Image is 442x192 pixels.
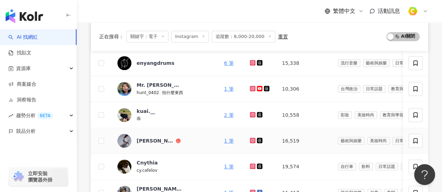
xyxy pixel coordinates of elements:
[359,163,373,170] span: 飲料
[363,59,390,67] span: 藝術與娛樂
[16,108,53,123] span: 趨勢分析
[338,137,364,145] span: 藝術與娛樂
[224,60,233,66] a: 6 筆
[224,112,233,118] a: 2 筆
[338,85,360,93] span: 台灣政治
[162,90,183,95] span: 拍什麼東西
[137,82,182,89] div: Mr. [PERSON_NAME]
[6,9,43,23] img: logo
[363,85,385,93] span: 日常話題
[388,85,415,93] span: 教育與學習
[117,108,213,122] a: KOL Avatarkuai.__乖
[137,90,159,95] span: hunt_0402
[278,34,288,39] div: 重置
[224,164,233,169] a: 1 筆
[99,34,124,39] span: 正在搜尋 ：
[406,5,419,18] img: %E6%96%B9%E5%BD%A2%E7%B4%94.png
[117,159,213,174] a: KOL AvatarCnythiacy.cafelov
[224,86,233,92] a: 1 筆
[338,163,356,170] span: 自行車
[16,123,36,139] span: 競品分析
[276,154,332,180] td: 19,574
[355,111,377,119] span: 美妝時尚
[414,164,435,185] iframe: Help Scout Beacon - Open
[378,8,400,14] span: 活動訊息
[8,81,36,88] a: 商案媒合
[380,111,406,119] span: 教育與學習
[137,60,174,67] div: enyangdrums
[117,134,213,148] a: KOL Avatar[PERSON_NAME]
[276,51,332,76] td: 15,338
[171,31,209,43] span: Instagram
[8,97,36,103] a: 洞察報告
[159,90,162,95] span: |
[276,102,332,128] td: 10,558
[376,163,398,170] span: 日常話題
[117,160,131,174] img: KOL Avatar
[11,171,25,182] img: chrome extension
[137,108,155,115] div: kuai.__
[28,170,52,183] span: 立即安裝 瀏覽器外掛
[8,34,38,41] a: searchAI 找網紅
[8,49,31,56] a: 找貼文
[401,163,415,170] span: 美食
[137,168,157,173] span: cy.cafelov
[117,82,131,96] img: KOL Avatar
[126,31,168,43] span: 關鍵字：電子
[338,59,360,67] span: 流行音樂
[8,113,13,118] span: rise
[117,56,131,70] img: KOL Avatar
[276,76,332,102] td: 10,306
[276,128,332,154] td: 16,519
[137,137,174,144] div: [PERSON_NAME]
[117,108,131,122] img: KOL Avatar
[224,138,233,144] a: 1 筆
[212,31,275,43] span: 追蹤數：8,000-20,000
[367,137,390,145] span: 美妝時尚
[16,61,31,76] span: 資源庫
[37,112,53,119] div: BETA
[392,59,415,67] span: 日常話題
[392,137,415,145] span: 日常話題
[333,7,355,15] span: 繁體中文
[338,111,352,119] span: 彩妝
[117,134,131,148] img: KOL Avatar
[117,56,213,70] a: KOL Avatarenyangdrums
[137,159,158,166] div: Cnythia
[117,82,213,96] a: KOL AvatarMr. [PERSON_NAME]hunt_0402|拍什麼東西
[9,167,68,186] a: chrome extension立即安裝 瀏覽器外掛
[137,116,141,121] span: 乖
